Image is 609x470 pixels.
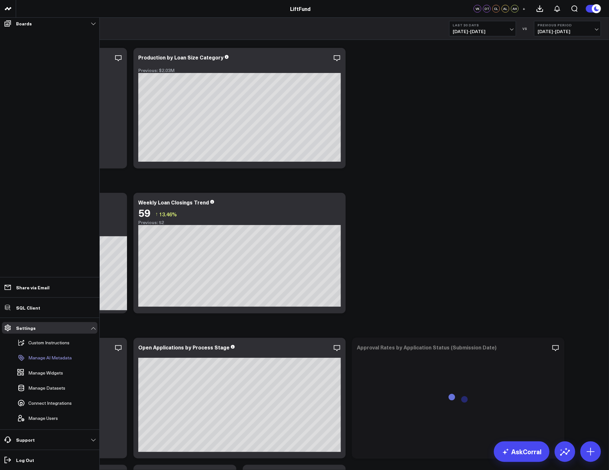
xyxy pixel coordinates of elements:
[138,344,230,351] div: Open Applications by Process Stage
[138,220,341,225] div: Previous: 52
[449,21,516,36] button: Last 30 Days[DATE]-[DATE]
[16,437,35,442] p: Support
[15,366,78,380] a: Manage Widgets
[16,285,50,290] p: Share via Email
[28,340,69,345] p: Custom Instructions
[28,370,63,375] span: Manage Widgets
[28,401,72,406] span: Connect Integrations
[15,381,78,395] a: Manage Datasets
[357,344,496,351] div: Approval Rates by Application Status (Submission Date)
[138,207,150,218] div: 59
[15,351,78,365] a: Manage AI Metadata
[28,355,72,360] p: Manage AI Metadata
[474,5,481,13] div: VK
[28,416,58,421] span: Manage Users
[538,23,597,27] b: Previous Period
[483,5,491,13] div: DT
[502,5,509,13] div: AL
[534,21,601,36] button: Previous Period[DATE]-[DATE]
[453,23,513,27] b: Last 30 Days
[138,68,341,73] div: Previous: $2.03M
[494,441,550,462] a: AskCorral
[290,5,311,12] a: LiftFund
[519,27,531,31] div: VS
[453,29,513,34] span: [DATE] - [DATE]
[28,385,65,391] span: Manage Datasets
[155,210,158,218] span: ↑
[159,211,177,218] span: 13.46%
[16,305,40,310] p: SQL Client
[15,396,78,410] a: Connect Integrations
[492,5,500,13] div: CL
[523,6,526,11] span: +
[2,302,97,313] a: SQL Client
[15,336,69,350] button: Custom Instructions
[520,5,528,13] button: +
[138,199,209,206] div: Weekly Loan Closings Trend
[16,325,36,330] p: Settings
[16,21,32,26] p: Boards
[538,29,597,34] span: [DATE] - [DATE]
[2,454,97,466] a: Log Out
[16,457,34,463] p: Log Out
[15,411,58,425] button: Manage Users
[511,5,519,13] div: AH
[138,54,223,61] div: Production by Loan Size Category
